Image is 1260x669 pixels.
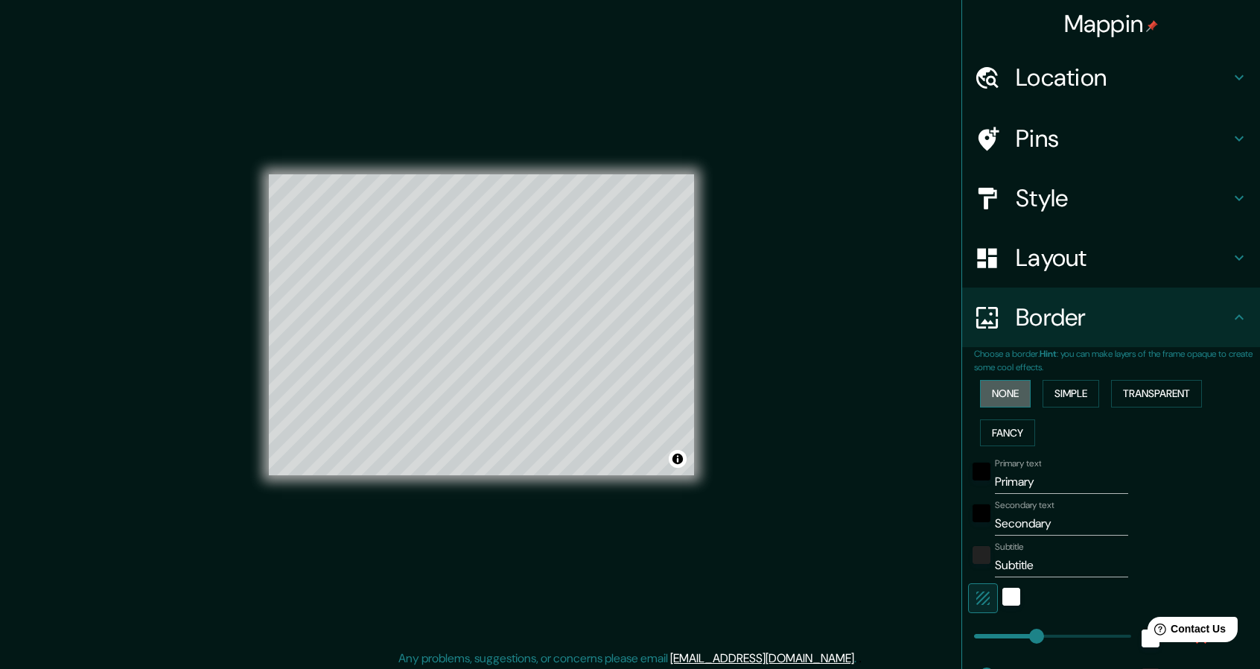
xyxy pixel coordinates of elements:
[980,419,1035,447] button: Fancy
[962,228,1260,288] div: Layout
[962,168,1260,228] div: Style
[974,347,1260,374] p: Choose a border. : you can make layers of the frame opaque to create some cool effects.
[995,499,1054,512] label: Secondary text
[669,450,687,468] button: Toggle attribution
[398,650,856,668] p: Any problems, suggestions, or concerns please email .
[973,504,990,522] button: black
[962,288,1260,347] div: Border
[962,48,1260,107] div: Location
[1040,348,1057,360] b: Hint
[1016,63,1230,92] h4: Location
[1064,9,1159,39] h4: Mappin
[1111,380,1202,408] button: Transparent
[980,380,1031,408] button: None
[1127,611,1244,653] iframe: Help widget launcher
[973,463,990,481] button: black
[670,650,854,666] a: [EMAIL_ADDRESS][DOMAIN_NAME]
[1016,302,1230,332] h4: Border
[1043,380,1099,408] button: Simple
[1016,183,1230,213] h4: Style
[859,650,862,668] div: .
[995,457,1041,470] label: Primary text
[995,541,1024,554] label: Subtitle
[973,546,990,564] button: color-222222
[1016,243,1230,273] h4: Layout
[962,109,1260,168] div: Pins
[1002,588,1020,606] button: white
[856,650,859,668] div: .
[1146,20,1158,32] img: pin-icon.png
[1016,124,1230,153] h4: Pins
